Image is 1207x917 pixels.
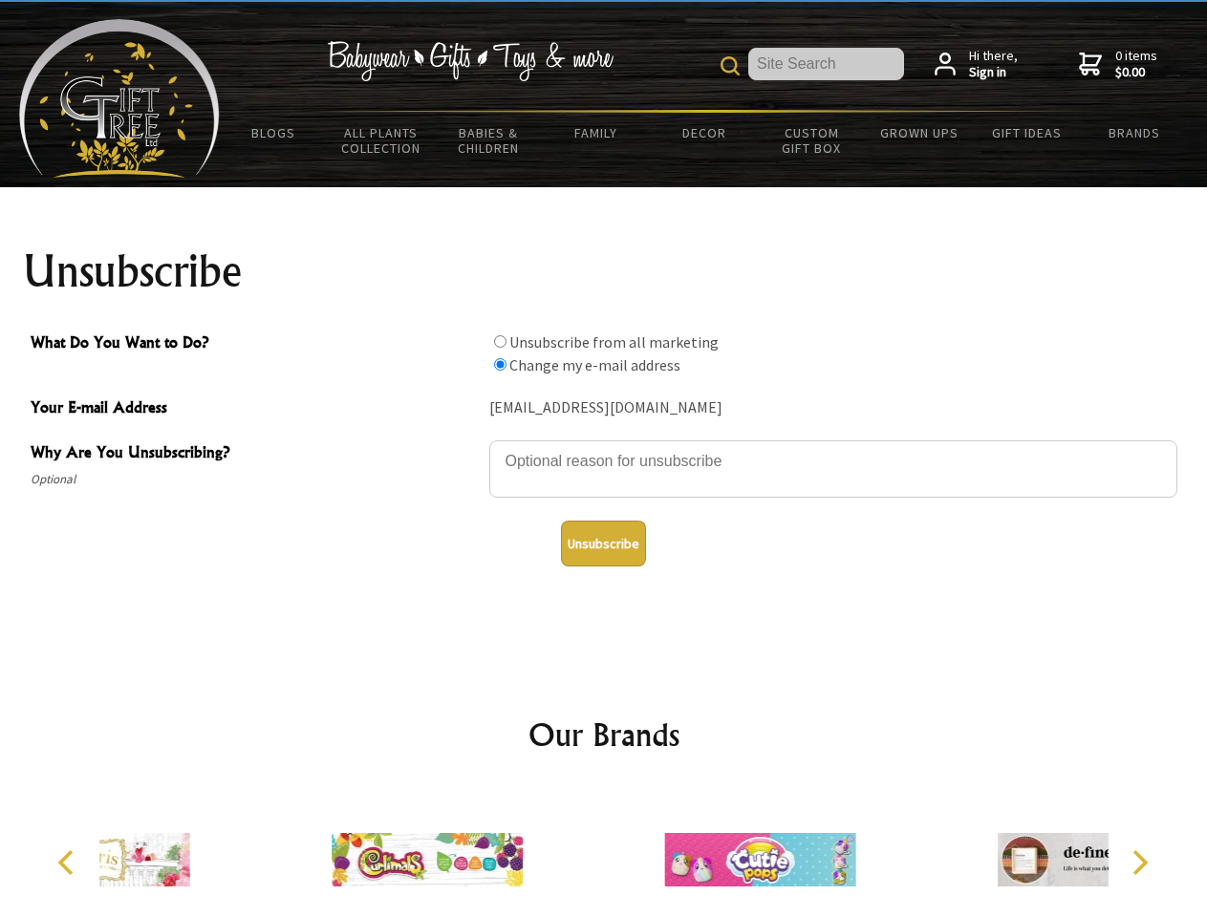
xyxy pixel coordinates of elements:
strong: $0.00 [1115,64,1157,81]
img: Babywear - Gifts - Toys & more [327,41,614,81]
label: Change my e-mail address [509,355,680,374]
a: BLOGS [220,113,328,153]
span: Optional [31,468,480,491]
a: All Plants Collection [328,113,436,168]
a: Babies & Children [435,113,543,168]
span: Your E-mail Address [31,395,480,423]
span: Why Are You Unsubscribing? [31,440,480,468]
a: Decor [650,113,758,153]
a: Custom Gift Box [758,113,866,168]
a: Grown Ups [865,113,973,153]
input: What Do You Want to Do? [494,335,507,348]
img: product search [721,56,740,75]
span: 0 items [1115,47,1157,81]
input: Site Search [748,48,904,80]
a: 0 items$0.00 [1079,48,1157,81]
div: [EMAIL_ADDRESS][DOMAIN_NAME] [489,394,1177,423]
h2: Our Brands [38,712,1170,757]
a: Gift Ideas [973,113,1081,153]
label: Unsubscribe from all marketing [509,332,719,352]
span: What Do You Want to Do? [31,331,480,358]
h1: Unsubscribe [23,248,1185,294]
textarea: Why Are You Unsubscribing? [489,440,1177,498]
img: Babyware - Gifts - Toys and more... [19,19,220,178]
button: Next [1118,842,1160,884]
button: Unsubscribe [561,521,646,566]
span: Hi there, [969,48,1018,81]
a: Brands [1081,113,1189,153]
strong: Sign in [969,64,1018,81]
a: Hi there,Sign in [935,48,1018,81]
a: Family [543,113,651,153]
button: Previous [48,842,90,884]
input: What Do You Want to Do? [494,358,507,371]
